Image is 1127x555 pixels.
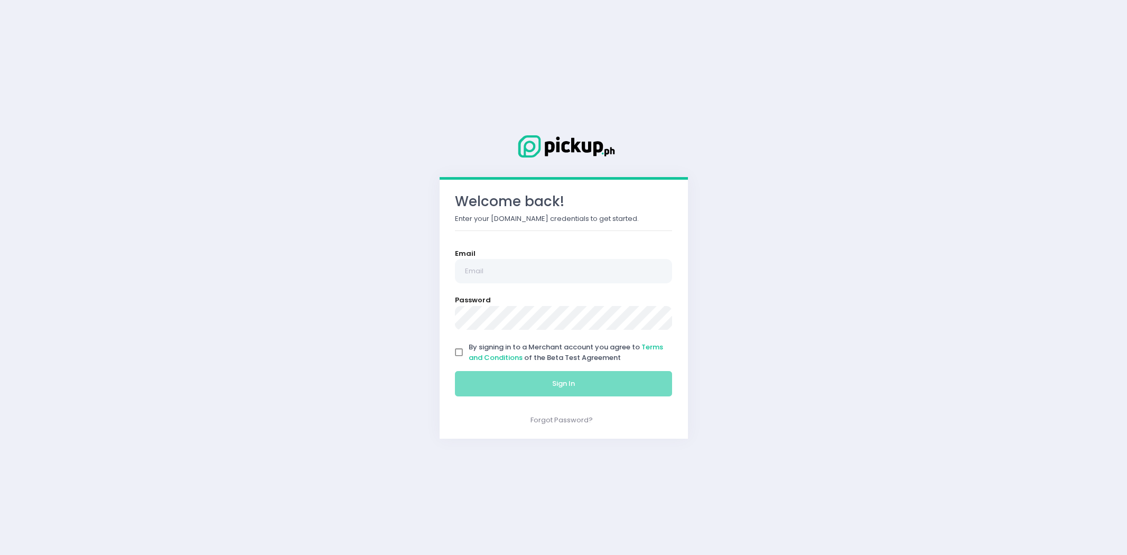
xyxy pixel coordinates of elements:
span: Sign In [552,378,575,388]
button: Sign In [455,371,673,396]
a: Terms and Conditions [469,342,663,363]
label: Password [455,295,491,306]
span: By signing in to a Merchant account you agree to of the Beta Test Agreement [469,342,663,363]
input: Email [455,259,673,283]
p: Enter your [DOMAIN_NAME] credentials to get started. [455,214,673,224]
img: Logo [511,133,617,160]
h3: Welcome back! [455,193,673,210]
label: Email [455,248,476,259]
a: Forgot Password? [530,415,593,425]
